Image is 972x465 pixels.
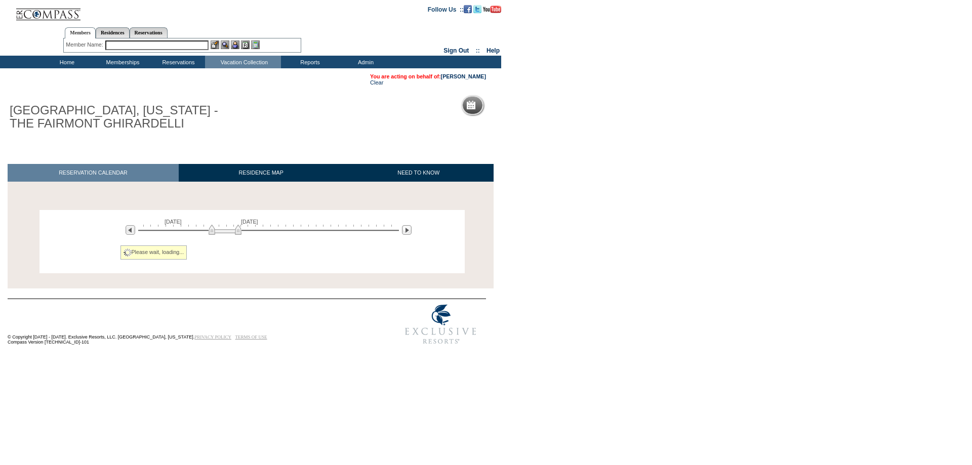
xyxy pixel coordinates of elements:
td: Reservations [149,56,205,68]
div: Please wait, loading... [120,245,187,260]
span: [DATE] [165,219,182,225]
a: Reservations [130,27,168,38]
h5: Reservation Calendar [479,102,557,109]
td: Admin [337,56,392,68]
h1: [GEOGRAPHIC_DATA], [US_STATE] - THE FAIRMONT GHIRARDELLI [8,102,234,133]
td: Follow Us :: [428,5,464,13]
a: RESIDENCE MAP [179,164,344,182]
a: NEED TO KNOW [343,164,494,182]
img: Subscribe to our YouTube Channel [483,6,501,13]
img: Impersonate [231,40,239,49]
td: Vacation Collection [205,56,281,68]
a: Clear [370,79,383,86]
td: Home [38,56,94,68]
img: b_edit.gif [211,40,219,49]
a: RESERVATION CALENDAR [8,164,179,182]
img: Follow us on Twitter [473,5,481,13]
a: Sign Out [443,47,469,54]
a: PRIVACY POLICY [194,334,231,340]
img: Reservations [241,40,250,49]
img: b_calculator.gif [251,40,260,49]
img: Become our fan on Facebook [464,5,472,13]
img: Next [402,225,412,235]
a: Subscribe to our YouTube Channel [483,6,501,12]
a: Become our fan on Facebook [464,6,472,12]
div: Member Name: [66,40,105,49]
td: Reports [281,56,337,68]
span: :: [476,47,480,54]
img: spinner2.gif [124,248,132,257]
a: Follow us on Twitter [473,6,481,12]
td: Memberships [94,56,149,68]
span: [DATE] [241,219,258,225]
img: Previous [126,225,135,235]
span: You are acting on behalf of: [370,73,486,79]
img: Exclusive Resorts [395,299,486,350]
a: Residences [96,27,130,38]
td: © Copyright [DATE] - [DATE]. Exclusive Resorts, LLC. [GEOGRAPHIC_DATA], [US_STATE]. Compass Versi... [8,300,362,350]
a: TERMS OF USE [235,334,267,340]
a: Help [487,47,500,54]
img: View [221,40,229,49]
a: [PERSON_NAME] [441,73,486,79]
a: Members [65,27,96,38]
